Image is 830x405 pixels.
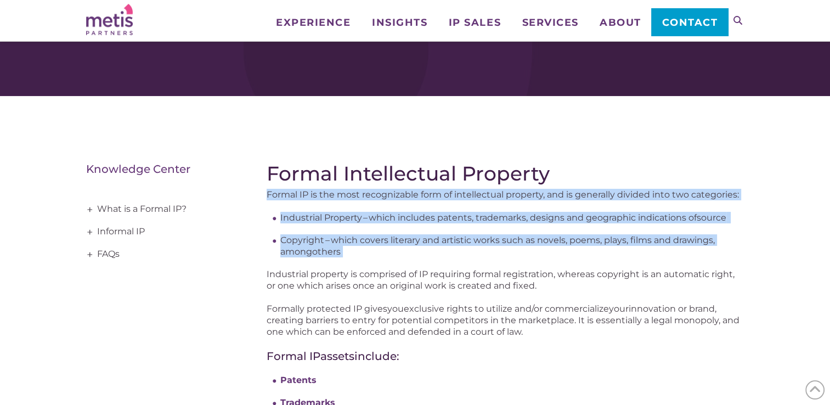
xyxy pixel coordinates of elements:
[387,303,404,314] span: you
[600,18,641,27] span: About
[312,246,341,257] span: others
[404,303,609,314] span: exclusive rights to utilize and/or commercialize
[372,18,427,27] span: Insights
[84,244,96,266] span: +
[662,18,718,27] span: Contact
[267,162,744,185] h2: Formal Intellectual Property
[651,8,727,36] a: Contact
[86,4,133,35] img: Metis Partners
[84,199,96,221] span: +
[320,350,354,363] span: assets
[697,212,726,223] span: source
[280,375,317,385] a: Patents
[267,189,739,200] span: Formal IP is the most recognizable form of intellectual property, and is generally divided into t...
[86,243,234,266] a: FAQs
[280,212,697,223] span: Industrial Property – which includes patents, trademarks, designs and geographic indications of
[267,350,320,363] span: Formal IP
[280,235,715,257] span: Copyright – which covers literary and artistic works such as novels, poems, plays, films and draw...
[805,380,825,400] span: Back to Top
[267,303,739,337] span: innovation or brand, creating barriers to entry for potential competitors in the marketplace. It ...
[267,269,735,291] span: Industrial property is comprised of IP requiring formal registration, whereas copyright is an aut...
[86,221,234,243] a: Informal IP
[354,350,399,363] span: include:
[84,221,96,243] span: +
[522,18,578,27] span: Services
[86,162,190,176] a: Knowledge Center
[609,303,629,314] span: your
[267,303,387,314] span: Formally protected IP gives
[449,18,501,27] span: IP Sales
[276,18,351,27] span: Experience
[86,198,234,221] a: What is a Formal IP?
